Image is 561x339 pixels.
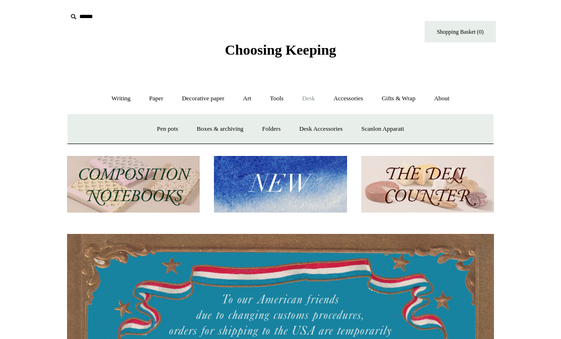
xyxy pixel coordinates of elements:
[361,156,494,213] img: The Deli Counter
[174,86,233,111] a: Decorative paper
[148,116,186,142] a: Pen pots
[225,49,336,56] a: Choosing Keeping
[103,86,139,111] a: Writing
[214,156,347,213] img: New.jpg__PID:f73bdf93-380a-4a35-bcfe-7823039498e1
[426,86,458,111] a: About
[253,116,289,142] a: Folders
[353,116,413,142] a: Scanlon Apparati
[425,21,496,42] a: Shopping Basket (0)
[325,86,372,111] a: Accessories
[141,86,172,111] a: Paper
[234,86,260,111] a: Art
[373,86,424,111] a: Gifts & Wrap
[225,42,336,58] span: Choosing Keeping
[67,156,200,213] img: 202302 Composition ledgers.jpg__PID:69722ee6-fa44-49dd-a067-31375e5d54ec
[261,86,292,111] a: Tools
[294,86,324,111] a: Desk
[290,116,351,142] a: Desk Accessories
[188,116,252,142] a: Boxes & archiving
